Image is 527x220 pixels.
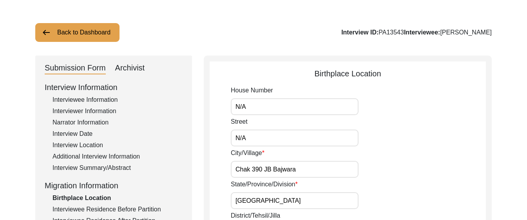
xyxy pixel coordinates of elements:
div: Interview Summary/Abstract [53,163,183,173]
button: Back to Dashboard [35,23,120,42]
div: Interview Location [53,141,183,150]
b: Interviewee: [404,29,440,36]
b: Interview ID: [341,29,378,36]
div: Interview Date [53,129,183,139]
div: Birthplace Location [53,193,183,203]
div: Archivist [115,62,145,74]
div: Submission Form [45,62,106,74]
div: Interviewer Information [53,106,183,116]
div: Additional Interview Information [53,152,183,161]
label: City/Village [231,148,264,158]
div: Interview Information [45,81,183,93]
label: State/Province/Division [231,180,298,189]
img: arrow-left.png [42,28,51,37]
label: Street [231,117,248,126]
div: Interviewee Information [53,95,183,105]
label: House Number [231,86,273,95]
div: Narrator Information [53,118,183,127]
div: Interviewee Residence Before Partition [53,205,183,214]
div: Migration Information [45,180,183,191]
div: Birthplace Location [210,68,486,79]
div: PA13543 [PERSON_NAME] [341,28,492,37]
